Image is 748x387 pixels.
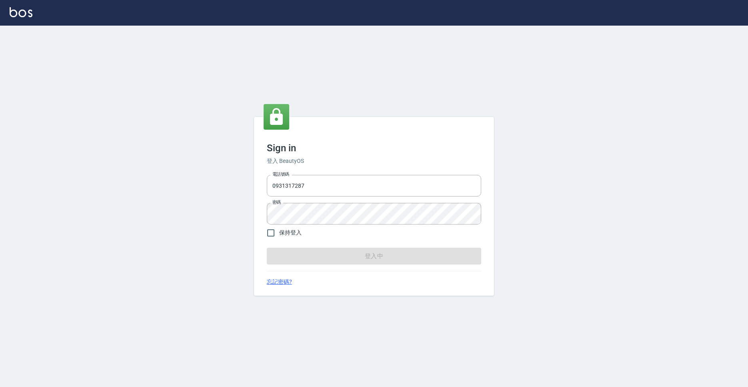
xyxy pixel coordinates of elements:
a: 忘記密碼? [267,278,292,286]
h6: 登入 BeautyOS [267,157,481,165]
img: Logo [10,7,32,17]
label: 密碼 [272,199,281,205]
span: 保持登入 [279,229,302,237]
h3: Sign in [267,142,481,154]
label: 電話號碼 [272,171,289,177]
